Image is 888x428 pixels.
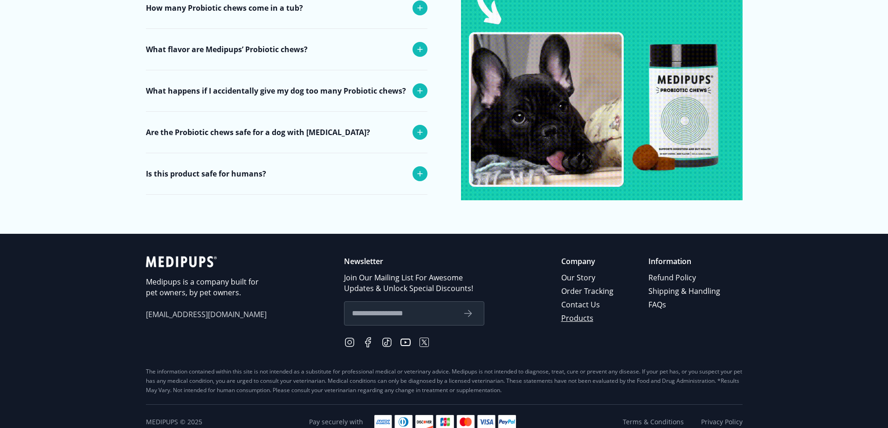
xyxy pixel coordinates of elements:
p: Medipups is a company built for pet owners, by pet owners. [146,277,267,298]
span: Medipups © 2025 [146,417,202,427]
div: Beef Flavored: Our chews will leave your pup begging for MORE! [146,70,426,100]
p: How many Probiotic chews come in a tub? [146,2,303,14]
p: Newsletter [344,256,484,267]
a: Refund Policy [648,271,722,285]
p: Company [561,256,615,267]
a: Contact Us [561,298,615,312]
p: What flavor are Medipups’ Probiotic chews? [146,44,308,55]
a: Shipping & Handling [648,285,722,298]
p: What happens if I accidentally give my dog too many Probiotic chews? [146,85,406,96]
a: Order Tracking [561,285,615,298]
p: Information [648,256,722,267]
div: All our products are intended to be consumed by dogs and are not safe for human consumption. Plea... [146,194,426,235]
div: Our products are organic and an all natural solution. We use ingredients of the highest quality, ... [146,153,426,216]
span: [EMAIL_ADDRESS][DOMAIN_NAME] [146,309,267,320]
a: Privacy Policy [701,417,743,427]
p: Join Our Mailing List For Awesome Updates & Unlock Special Discounts! [344,272,484,294]
a: Products [561,312,615,325]
div: Please see a veterinarian as soon as possible if you accidentally give too many. If you’re unsure... [146,111,426,163]
p: Are the Probiotic chews safe for a dog with [MEDICAL_DATA]? [146,127,370,138]
div: The information contained within this site is not intended as a substitute for professional medic... [146,367,743,395]
div: Each tub contains 30 chews. [146,28,426,58]
p: Is this product safe for humans? [146,168,266,179]
a: Terms & Conditions [623,417,684,427]
span: Pay securely with [309,417,363,427]
a: FAQs [648,298,722,312]
a: Our Story [561,271,615,285]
